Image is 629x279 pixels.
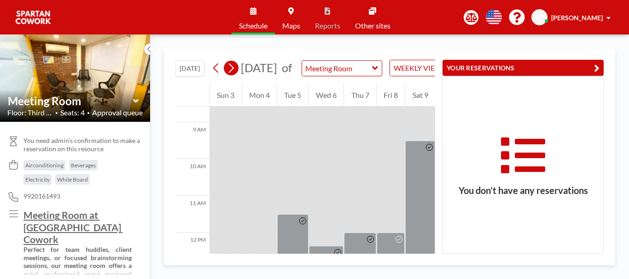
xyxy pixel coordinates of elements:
span: • [87,110,90,116]
div: Sun 3 [210,84,242,107]
span: You need admin's confirmation to make a reservation on this resource [23,137,143,153]
span: Beverages [71,162,96,169]
div: 12 PM [175,233,210,269]
span: of [282,61,292,75]
span: WEEKLY VIEW [392,62,444,74]
input: Meeting Room [8,94,133,108]
h3: You don’t have any reservations [443,185,603,196]
span: [DATE] [241,61,277,74]
span: [PERSON_NAME] [551,14,603,22]
div: Mon 4 [242,84,277,107]
span: Floor: Third Flo... [7,108,53,117]
div: Tue 5 [277,84,309,107]
div: Sat 9 [405,84,435,107]
u: Meeting Room at [GEOGRAPHIC_DATA] Cowork [23,209,123,245]
div: Search for option [390,60,470,76]
span: Other sites [355,22,390,29]
span: Schedule [239,22,268,29]
span: Seats: 4 [60,108,85,117]
div: Thu 7 [344,84,376,107]
span: Airconditioning [25,162,64,169]
span: Electricity [25,176,50,183]
span: 9920161493 [23,192,60,200]
span: • [55,110,58,116]
span: Maps [282,22,300,29]
span: RP [536,13,544,22]
div: Fri 8 [377,84,405,107]
div: 9 AM [175,122,210,159]
button: YOUR RESERVATIONS [443,60,604,76]
span: White Board [57,176,88,183]
div: 11 AM [175,196,210,233]
div: Wed 6 [309,84,344,107]
img: organization-logo [15,8,52,27]
button: [DATE] [175,60,204,76]
span: Reports [315,22,340,29]
span: Approval queue [92,108,143,117]
input: Meeting Room [302,61,373,76]
div: 10 AM [175,159,210,196]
